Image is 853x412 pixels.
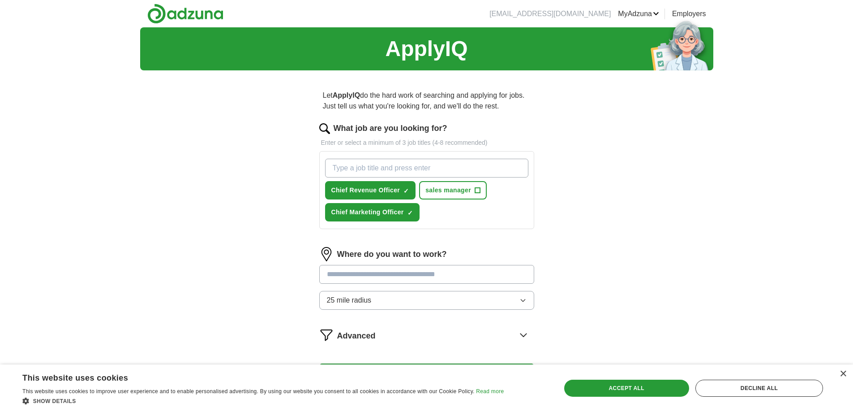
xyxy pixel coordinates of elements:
[337,330,376,342] span: Advanced
[319,87,534,115] p: Let do the hard work of searching and applying for jobs. Just tell us what you're looking for, an...
[333,91,360,99] strong: ApplyIQ
[618,9,659,19] a: MyAdzuna
[147,4,223,24] img: Adzuna logo
[319,138,534,147] p: Enter or select a minimum of 3 job titles (4-8 recommended)
[564,380,689,397] div: Accept all
[22,396,504,405] div: Show details
[425,186,471,195] span: sales manager
[319,291,534,310] button: 25 mile radius
[33,398,76,404] span: Show details
[840,371,846,377] div: Close
[22,370,481,383] div: This website uses cookies
[403,187,409,195] span: ✓
[22,388,475,395] span: This website uses cookies to improve user experience and to enable personalised advertising. By u...
[319,328,334,342] img: filter
[334,122,447,134] label: What job are you looking for?
[325,159,528,178] input: Type a job title and press enter
[337,248,447,260] label: Where do you want to work?
[331,208,404,217] span: Chief Marketing Officer
[327,295,372,306] span: 25 mile radius
[325,181,416,199] button: Chief Revenue Officer✓
[695,380,823,397] div: Decline all
[489,9,611,19] li: [EMAIL_ADDRESS][DOMAIN_NAME]
[319,247,334,261] img: location.png
[672,9,706,19] a: Employers
[331,186,400,195] span: Chief Revenue Officer
[319,123,330,134] img: search.png
[419,181,487,199] button: sales manager
[319,364,534,382] button: Start applying for jobs
[407,209,413,217] span: ✓
[325,203,420,221] button: Chief Marketing Officer✓
[476,388,504,395] a: Read more, opens a new window
[385,33,467,65] h1: ApplyIQ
